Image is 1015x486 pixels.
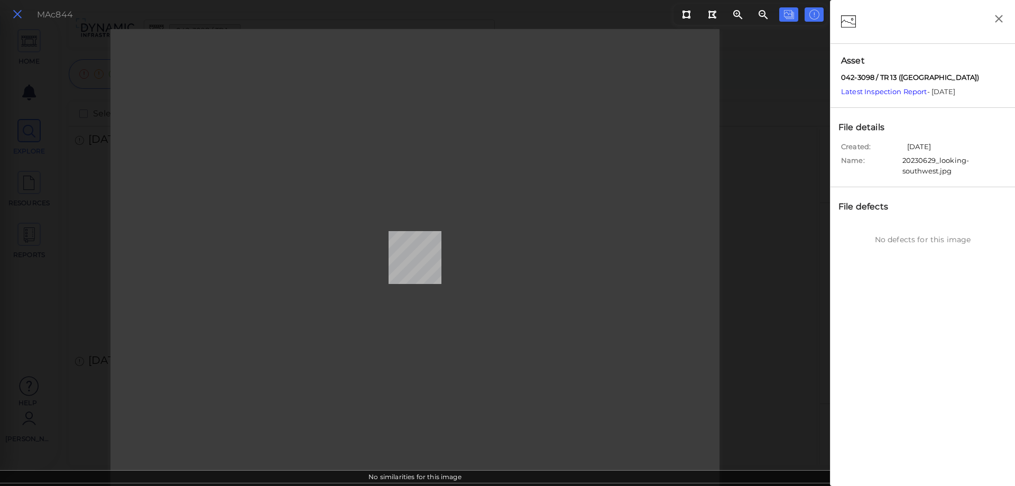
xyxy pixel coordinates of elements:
span: 20230629_looking-southwest.jpg [902,155,1010,176]
iframe: Chat [970,438,1007,478]
span: [DATE] [907,142,931,155]
div: File details [836,118,898,136]
span: Created: [841,142,905,155]
span: Name: [841,155,900,169]
div: MAc844 [37,8,73,21]
span: - [DATE] [841,87,955,96]
div: No defects for this image [836,234,1010,245]
span: 042-3098 / TR 13 (Panhandle Road) [841,72,979,83]
a: Latest Inspection Report [841,87,927,96]
div: File defects [836,198,902,216]
span: Asset [841,54,1004,67]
